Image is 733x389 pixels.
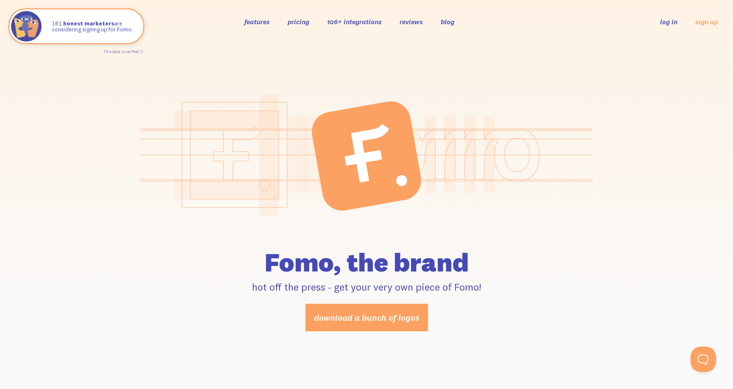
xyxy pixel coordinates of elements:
[400,17,423,26] a: reviews
[104,49,143,54] a: This data is verified ⓘ
[130,249,603,275] h1: Fomo, the brand
[11,11,42,42] img: Fomo
[52,20,62,26] span: 161
[695,17,718,26] a: sign up
[244,17,270,26] a: features
[660,17,677,26] a: log in
[441,17,454,26] a: blog
[288,17,309,26] a: pricing
[130,280,603,294] p: hot off the press - get your very own piece of Fomo!
[305,304,428,331] a: download a bunch of logos
[63,20,114,27] strong: honest marketers
[691,347,716,372] iframe: Help Scout Beacon - Open
[52,20,135,33] p: are considering signing up for Fomo.
[327,17,382,26] a: 106+ integrations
